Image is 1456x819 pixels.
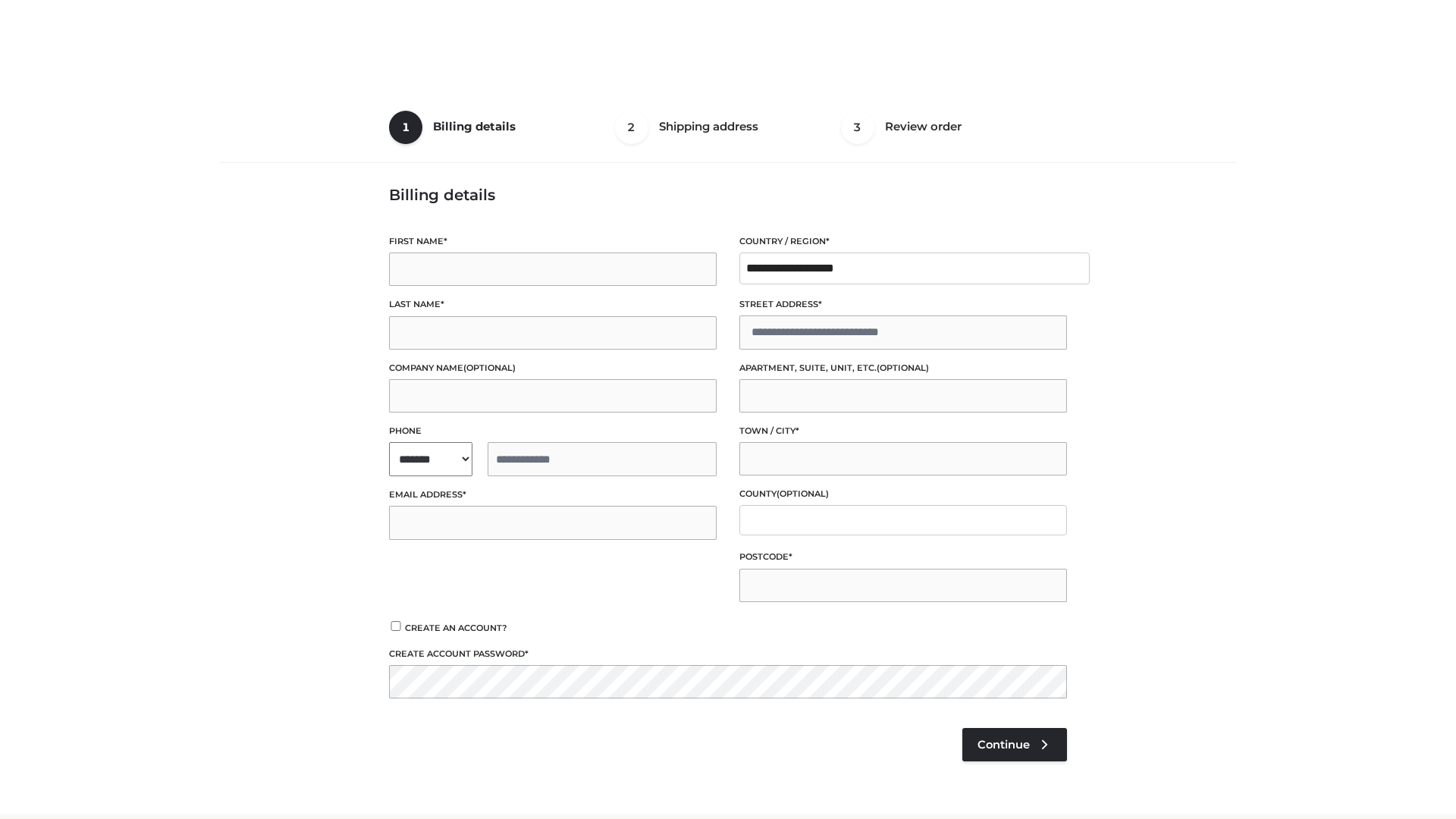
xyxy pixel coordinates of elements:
h3: Billing details [389,186,1067,204]
label: County [739,487,1067,501]
label: Postcode [739,550,1067,564]
span: 1 [389,111,422,144]
label: Email address [389,488,717,502]
label: Apartment, suite, unit, etc. [739,361,1067,375]
label: Country / Region [739,234,1067,249]
span: Shipping address [659,119,758,133]
label: Street address [739,297,1067,312]
span: Review order [885,119,962,133]
label: First name [389,234,717,249]
span: (optional) [463,362,516,373]
label: Phone [389,424,717,438]
input: Create an account? [389,621,403,631]
a: Continue [962,728,1067,761]
span: Continue [977,738,1030,752]
label: Company name [389,361,717,375]
label: Last name [389,297,717,312]
label: Create account password [389,647,1067,661]
span: 2 [615,111,648,144]
span: Billing details [433,119,516,133]
span: (optional) [777,488,829,499]
span: Create an account? [405,623,507,633]
span: 3 [841,111,874,144]
label: Town / City [739,424,1067,438]
span: (optional) [877,362,929,373]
